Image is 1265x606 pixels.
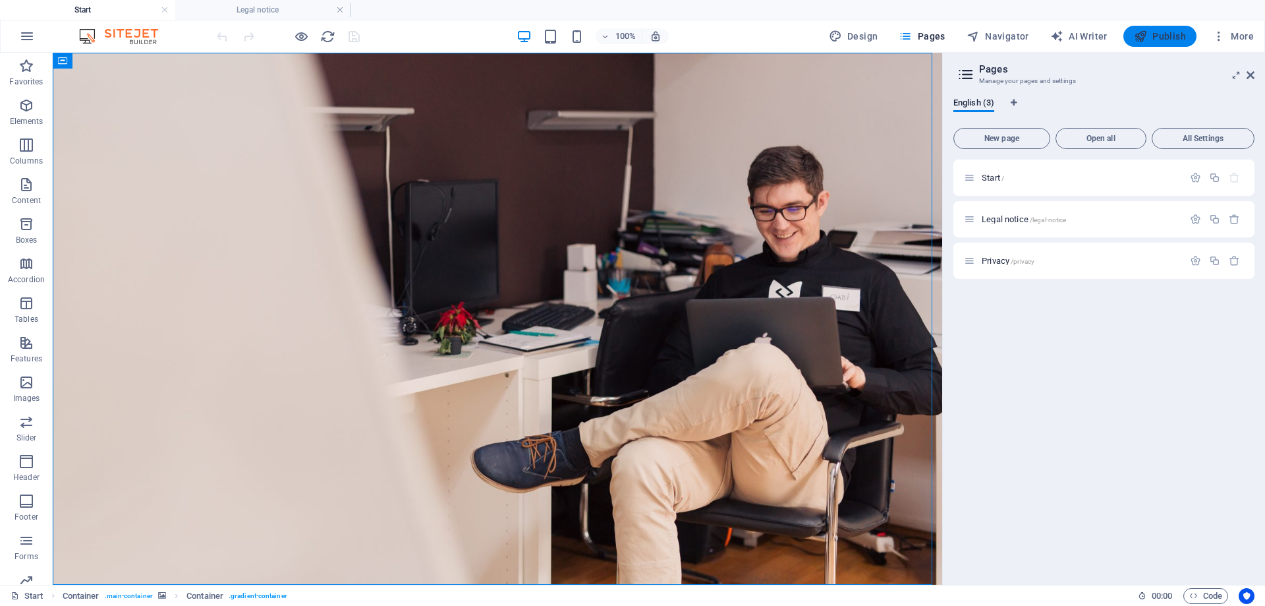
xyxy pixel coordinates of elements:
[10,156,43,166] p: Columns
[8,274,45,285] p: Accordion
[1189,588,1222,604] span: Code
[1061,135,1140,142] span: Open all
[1190,255,1201,266] div: Settings
[9,76,43,87] p: Favorites
[959,135,1044,142] span: New page
[1183,588,1228,604] button: Code
[953,95,994,113] span: English (3)
[293,28,309,44] button: Click here to leave preview mode and continue editing
[953,98,1254,123] div: Language Tabs
[1209,172,1220,183] div: Duplicate
[1190,214,1201,225] div: Settings
[186,588,223,604] span: Click to select. Double-click to edit
[16,433,37,443] p: Slider
[320,29,335,44] i: Reload page
[978,173,1183,182] div: Start/
[961,26,1034,47] button: Navigator
[982,173,1004,183] span: Click to open page
[1138,588,1173,604] h6: Session time
[1050,30,1108,43] span: AI Writer
[1207,26,1259,47] button: More
[14,314,38,324] p: Tables
[63,588,287,604] nav: breadcrumb
[1152,588,1172,604] span: 00 00
[1190,172,1201,183] div: Settings
[11,353,42,364] p: Features
[1152,128,1254,149] button: All Settings
[1239,588,1254,604] button: Usercentrics
[13,393,40,404] p: Images
[1212,30,1254,43] span: More
[1229,214,1240,225] div: Remove
[978,257,1183,265] div: Privacy/privacy
[899,30,945,43] span: Pages
[1030,216,1067,224] span: /legal-notice
[13,472,40,483] p: Header
[1158,135,1249,142] span: All Settings
[1045,26,1113,47] button: AI Writer
[650,30,661,42] i: On resize automatically adjust zoom level to fit chosen device.
[1209,255,1220,266] div: Duplicate
[982,214,1066,224] span: Legal notice
[1134,30,1186,43] span: Publish
[978,215,1183,224] div: Legal notice/legal-notice
[12,195,41,206] p: Content
[105,588,153,604] span: . main-container
[229,588,287,604] span: . gradient-container
[76,28,175,44] img: Editor Logo
[1161,591,1163,601] span: :
[14,512,38,522] p: Footer
[1229,172,1240,183] div: The startpage cannot be deleted
[1209,214,1220,225] div: Duplicate
[615,28,636,44] h6: 100%
[1011,258,1034,265] span: /privacy
[158,592,166,599] i: This element contains a background
[16,235,38,245] p: Boxes
[63,588,99,604] span: Click to select. Double-click to edit
[982,256,1034,266] span: Click to open page
[1001,175,1004,182] span: /
[979,63,1254,75] h2: Pages
[11,588,43,604] a: Click to cancel selection. Double-click to open Pages
[10,116,43,127] p: Elements
[1123,26,1196,47] button: Publish
[320,28,335,44] button: reload
[893,26,950,47] button: Pages
[979,75,1228,87] h3: Manage your pages and settings
[967,30,1029,43] span: Navigator
[824,26,884,47] button: Design
[1055,128,1146,149] button: Open all
[14,551,38,562] p: Forms
[829,30,878,43] span: Design
[175,3,351,17] h4: Legal notice
[953,128,1050,149] button: New page
[596,28,642,44] button: 100%
[1229,255,1240,266] div: Remove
